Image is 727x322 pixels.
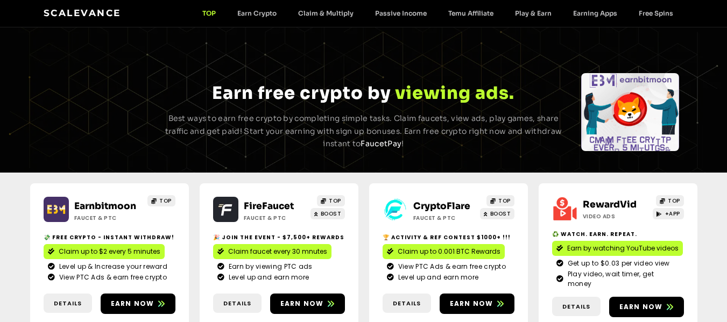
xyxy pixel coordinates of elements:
[213,233,345,241] h2: 🎉 Join the event - $7,500+ Rewards
[628,9,684,17] a: Free Spins
[450,299,493,309] span: Earn now
[213,294,262,313] a: Details
[393,299,421,308] span: Details
[270,294,345,314] a: Earn now
[192,9,227,17] a: TOP
[280,299,324,309] span: Earn now
[212,82,391,104] span: Earn free crypto by
[583,212,650,220] h2: Video ads
[396,273,479,282] span: Level up and earn more
[147,195,175,206] a: TOP
[490,210,511,218] span: BOOST
[480,208,514,219] a: BOOST
[310,208,345,219] a: BOOST
[552,230,684,238] h2: ♻️ Watch. Earn. Repeat.
[44,8,121,18] a: Scalevance
[383,233,514,241] h2: 🏆 Activity & ref contest $1000+ !!!
[227,9,287,17] a: Earn Crypto
[562,302,590,311] span: Details
[244,201,294,212] a: FireFaucet
[383,294,431,313] a: Details
[665,210,680,218] span: +APP
[57,262,167,271] span: Level up & Increase your reward
[609,297,684,317] a: Earn now
[74,214,142,222] h2: Faucet & PTC
[668,197,680,205] span: TOP
[361,139,401,148] a: FaucetPay
[226,273,309,282] span: Level up and earn more
[44,294,92,313] a: Details
[317,195,345,206] a: TOP
[567,244,679,253] span: Earn by watching YouTube videos
[504,9,562,17] a: Play & Earn
[74,201,136,212] a: Earnbitmoon
[396,262,506,271] span: View PTC Ads & earn free crypto
[656,195,684,206] a: TOP
[164,112,564,151] p: Best ways to earn free crypto by completing simple tasks. Claim faucets, view ads, play games, sh...
[486,195,514,206] a: TOP
[581,73,679,151] div: Slides
[59,247,160,256] span: Claim up to $2 every 5 minutes
[653,208,684,219] a: +APP
[583,199,637,210] a: RewardVid
[111,299,154,309] span: Earn now
[437,9,504,17] a: Temu Affiliate
[562,9,628,17] a: Earning Apps
[565,269,680,289] span: Play video, wait timer, get money
[498,197,511,205] span: TOP
[244,214,311,222] h2: Faucet & PTC
[44,233,175,241] h2: 💸 Free crypto - Instant withdraw!
[101,294,175,314] a: Earn now
[565,259,670,268] span: Get up to $0.03 per video view
[398,247,500,256] span: Claim up to 0.001 BTC Rewards
[552,297,601,317] a: Details
[54,299,82,308] span: Details
[287,9,364,17] a: Claim & Multiply
[226,262,313,271] span: Earn by viewing PTC ads
[440,294,514,314] a: Earn now
[223,299,251,308] span: Details
[213,244,331,259] a: Claim faucet every 30 mnutes
[552,241,683,256] a: Earn by watching YouTube videos
[364,9,437,17] a: Passive Income
[619,302,663,312] span: Earn now
[329,197,341,205] span: TOP
[57,273,167,282] span: View PTC Ads & earn free crypto
[321,210,342,218] span: BOOST
[228,247,327,256] span: Claim faucet every 30 mnutes
[44,244,165,259] a: Claim up to $2 every 5 minutes
[383,244,505,259] a: Claim up to 0.001 BTC Rewards
[159,197,172,205] span: TOP
[413,201,470,212] a: CryptoFlare
[192,9,684,17] nav: Menu
[47,73,145,151] div: Slides
[413,214,481,222] h2: Faucet & PTC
